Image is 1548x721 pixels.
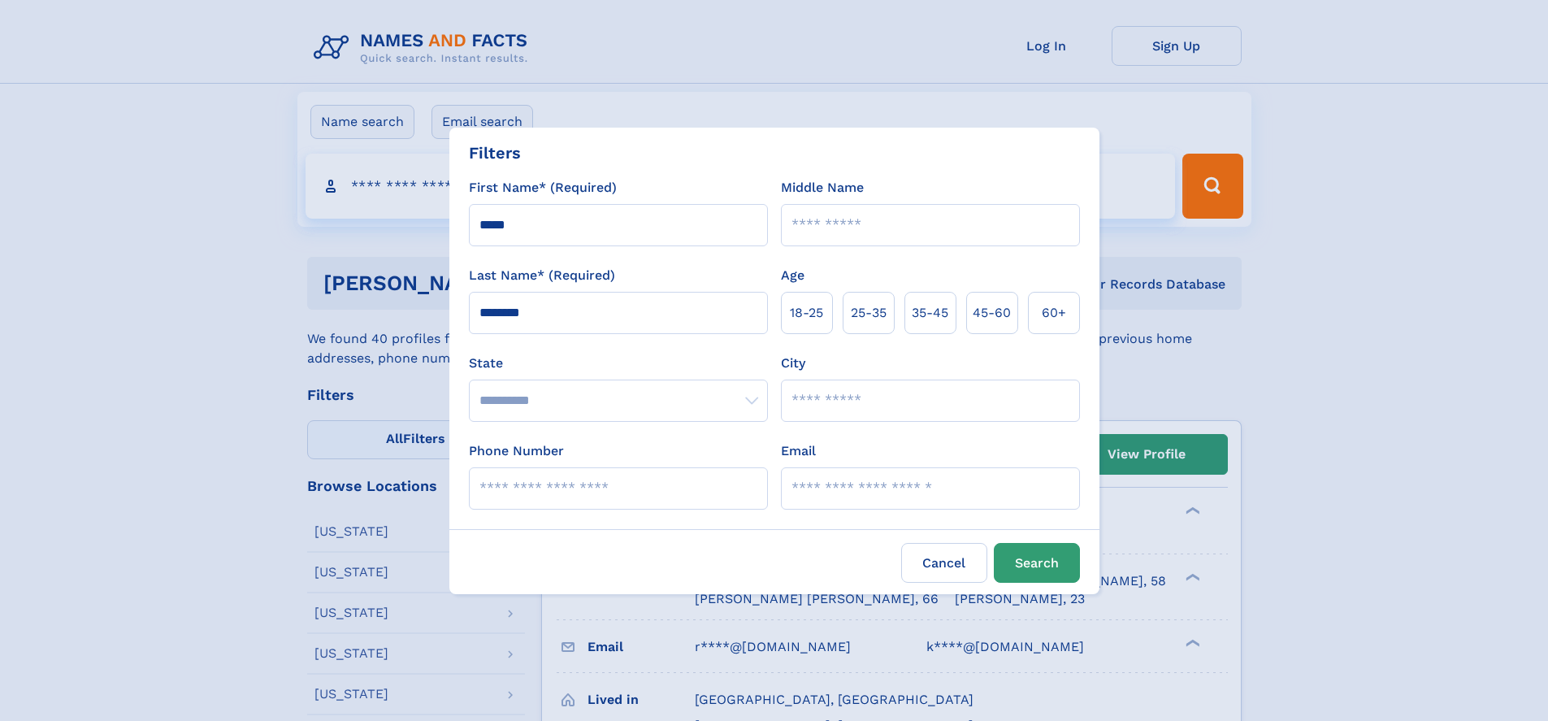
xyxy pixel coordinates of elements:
label: First Name* (Required) [469,178,617,198]
label: Phone Number [469,441,564,461]
label: Age [781,266,804,285]
span: 18‑25 [790,303,823,323]
label: Email [781,441,816,461]
label: Cancel [901,543,987,583]
label: Middle Name [781,178,864,198]
span: 25‑35 [851,303,887,323]
label: City [781,354,805,373]
span: 45‑60 [973,303,1011,323]
label: Last Name* (Required) [469,266,615,285]
div: Filters [469,141,521,165]
button: Search [994,543,1080,583]
span: 35‑45 [912,303,948,323]
label: State [469,354,768,373]
span: 60+ [1042,303,1066,323]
